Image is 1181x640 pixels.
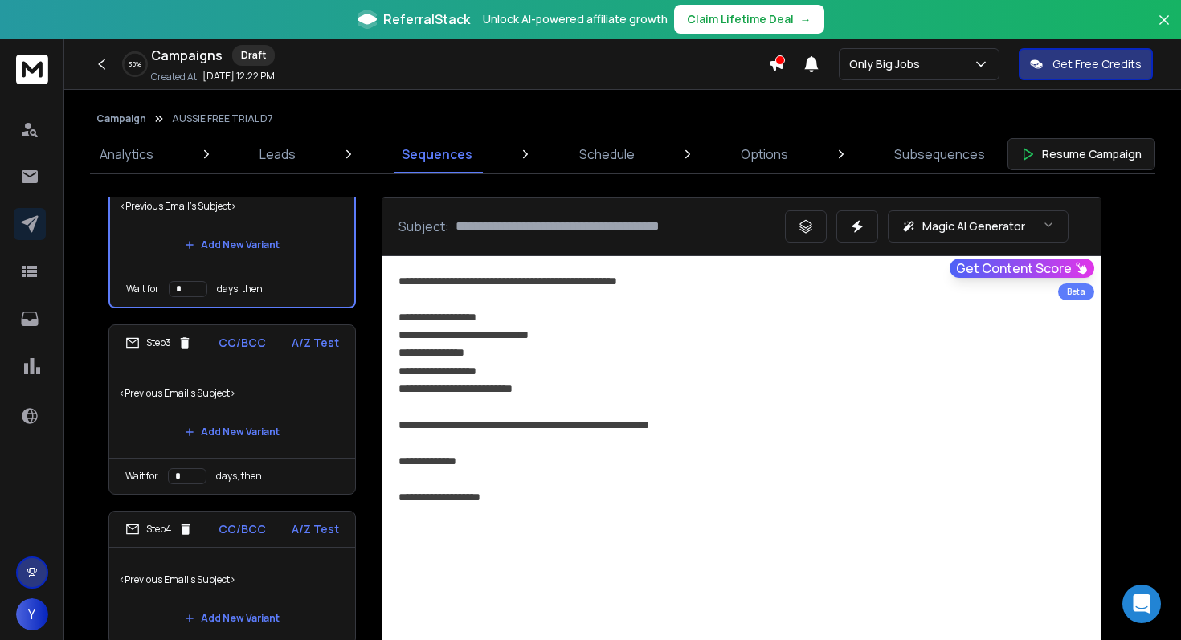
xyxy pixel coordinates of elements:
[100,145,153,164] p: Analytics
[570,135,644,173] a: Schedule
[402,145,472,164] p: Sequences
[383,10,470,29] span: ReferralStack
[885,135,995,173] a: Subsequences
[172,416,292,448] button: Add New Variant
[731,135,798,173] a: Options
[125,470,158,483] p: Wait for
[129,59,141,69] p: 35 %
[119,371,345,416] p: <Previous Email's Subject>
[1058,283,1094,300] div: Beta
[108,324,356,495] li: Step3CC/BCCA/Z Test<Previous Email's Subject>Add New VariantWait fordays, then
[888,210,1069,243] button: Magic AI Generator
[16,598,48,630] button: Y
[202,70,275,83] p: [DATE] 12:22 PM
[151,46,223,65] h1: Campaigns
[216,470,262,483] p: days, then
[292,335,339,351] p: A/Z Test
[922,218,1025,234] p: Magic AI Generator
[259,145,296,164] p: Leads
[250,135,305,173] a: Leads
[90,135,163,173] a: Analytics
[217,283,263,296] p: days, then
[392,135,482,173] a: Sequences
[1122,585,1161,623] div: Open Intercom Messenger
[741,145,788,164] p: Options
[126,283,159,296] p: Wait for
[232,45,275,66] div: Draft
[172,602,292,634] button: Add New Variant
[483,11,668,27] p: Unlock AI-powered affiliate growth
[219,335,266,351] p: CC/BCC
[125,522,193,536] div: Step 4
[800,11,811,27] span: →
[1052,56,1142,72] p: Get Free Credits
[398,217,449,236] p: Subject:
[1007,138,1155,170] button: Resume Campaign
[579,145,635,164] p: Schedule
[172,229,292,261] button: Add New Variant
[125,336,192,350] div: Step 3
[96,112,146,125] button: Campaign
[119,557,345,602] p: <Previous Email's Subject>
[950,259,1094,278] button: Get Content Score
[120,184,345,229] p: <Previous Email's Subject>
[108,137,356,308] li: Step2CC/BCCA/Z Test<Previous Email's Subject>Add New VariantWait fordays, then
[894,145,985,164] p: Subsequences
[849,56,926,72] p: Only Big Jobs
[1019,48,1153,80] button: Get Free Credits
[219,521,266,537] p: CC/BCC
[674,5,824,34] button: Claim Lifetime Deal→
[172,112,273,125] p: AUSSIE FREE TRIAL D7
[151,71,199,84] p: Created At:
[292,521,339,537] p: A/Z Test
[1154,10,1175,48] button: Close banner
